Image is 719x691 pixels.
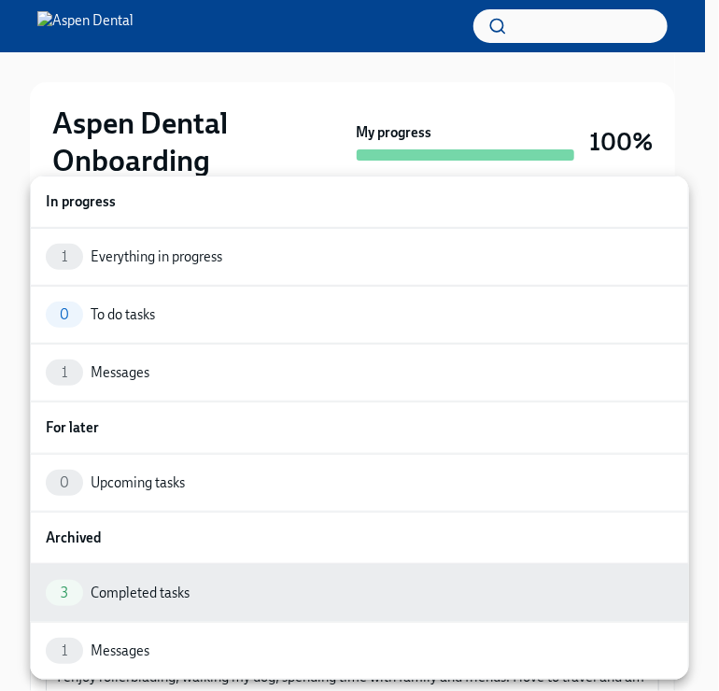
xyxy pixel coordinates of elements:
a: 3Completed tasks [30,564,689,622]
div: To do tasks [91,305,155,324]
div: Messages [91,363,149,382]
a: 1Messages [30,622,689,680]
h6: In progress [46,191,673,212]
span: 0 [49,476,80,490]
div: Messages [91,642,149,660]
a: For later [30,402,689,454]
a: 0Upcoming tasks [30,454,689,512]
span: 1 [50,644,78,658]
span: 1 [50,250,78,264]
span: 3 [49,586,79,600]
div: Everything in progress [91,247,222,266]
span: 0 [49,308,80,322]
a: 1Everything in progress [30,228,689,286]
a: Archived [30,512,689,564]
div: Completed tasks [91,584,190,602]
span: 1 [50,366,78,380]
a: In progress [30,176,689,228]
div: Upcoming tasks [91,473,185,492]
h6: For later [46,417,673,438]
h6: Archived [46,528,673,548]
a: 0To do tasks [30,286,689,344]
a: 1Messages [30,344,689,402]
